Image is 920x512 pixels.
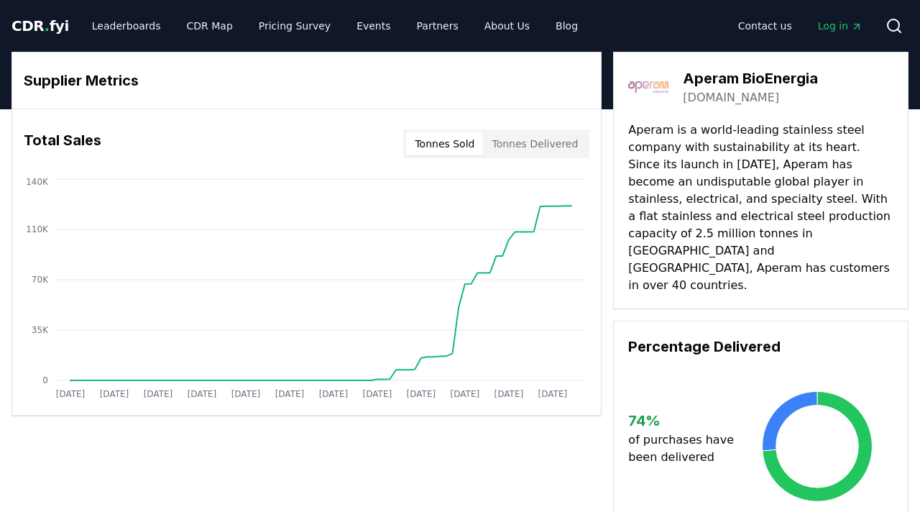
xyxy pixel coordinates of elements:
span: . [45,17,50,35]
tspan: 140K [26,177,49,187]
tspan: [DATE] [538,389,568,399]
a: Contact us [727,13,804,39]
h3: Aperam BioEnergia [683,68,818,89]
a: CDR.fyi [11,16,69,36]
nav: Main [80,13,589,39]
tspan: [DATE] [100,389,129,399]
tspan: 110K [26,224,49,234]
tspan: [DATE] [144,389,173,399]
a: CDR Map [175,13,244,39]
tspan: [DATE] [319,389,349,399]
h3: Total Sales [24,129,101,158]
tspan: [DATE] [275,389,305,399]
tspan: [DATE] [451,389,480,399]
tspan: [DATE] [56,389,86,399]
h3: Supplier Metrics [24,70,589,91]
a: [DOMAIN_NAME] [683,89,779,106]
a: Pricing Survey [247,13,342,39]
a: Log in [806,13,874,39]
tspan: [DATE] [188,389,217,399]
tspan: 35K [32,325,49,335]
a: About Us [473,13,541,39]
a: Events [345,13,402,39]
tspan: [DATE] [231,389,261,399]
tspan: 70K [32,275,49,285]
tspan: 0 [42,375,48,385]
a: Leaderboards [80,13,172,39]
a: Blog [544,13,589,39]
img: Aperam BioEnergia-logo [628,67,668,107]
tspan: [DATE] [494,389,524,399]
span: CDR fyi [11,17,69,35]
p: of purchases have been delivered [628,431,740,466]
button: Tonnes Delivered [483,132,586,155]
h3: 74 % [628,410,740,431]
h3: Percentage Delivered [628,336,893,357]
tspan: [DATE] [363,389,392,399]
p: Aperam is a world-leading stainless steel company with sustainability at its heart. Since its lau... [628,122,893,294]
tspan: [DATE] [407,389,436,399]
button: Tonnes Sold [406,132,483,155]
nav: Main [727,13,874,39]
span: Log in [818,19,862,33]
a: Partners [405,13,470,39]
